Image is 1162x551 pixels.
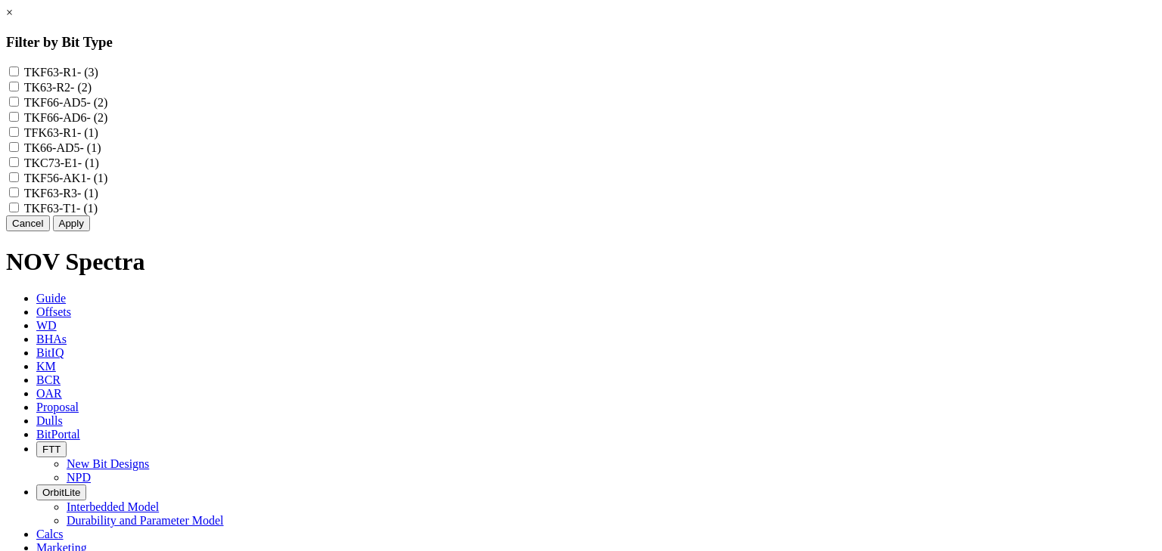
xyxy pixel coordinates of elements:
span: - (2) [86,111,107,124]
label: TFK63-R1 [24,126,98,139]
span: - (1) [76,202,98,215]
h3: Filter by Bit Type [6,34,1156,51]
span: Dulls [36,414,63,427]
span: - (2) [70,81,92,94]
span: - (1) [79,141,101,154]
span: WD [36,319,57,332]
span: Proposal [36,401,79,413]
span: BitPortal [36,428,80,441]
a: Durability and Parameter Model [67,514,224,527]
label: TKC73-E1 [24,156,99,169]
span: - (2) [86,96,107,109]
button: Cancel [6,215,50,231]
a: × [6,6,13,19]
span: Offsets [36,305,71,318]
span: FTT [42,444,61,455]
a: Interbedded Model [67,500,159,513]
span: - (1) [77,126,98,139]
span: - (1) [77,187,98,200]
span: Calcs [36,528,64,540]
label: TK66-AD5 [24,141,101,154]
label: TKF63-R1 [24,66,98,79]
span: KM [36,360,56,373]
span: BitIQ [36,346,64,359]
span: OAR [36,387,62,400]
span: - (3) [77,66,98,79]
label: TK63-R2 [24,81,92,94]
label: TKF66-AD6 [24,111,108,124]
label: TKF63-T1 [24,202,98,215]
span: - (1) [78,156,99,169]
h1: NOV Spectra [6,248,1156,276]
span: BHAs [36,333,67,345]
button: Apply [53,215,90,231]
label: TKF56-AK1 [24,172,108,184]
span: - (1) [86,172,107,184]
span: OrbitLite [42,487,80,498]
span: Guide [36,292,66,305]
label: TKF66-AD5 [24,96,108,109]
a: New Bit Designs [67,457,149,470]
label: TKF63-R3 [24,187,98,200]
span: BCR [36,373,61,386]
a: NPD [67,471,91,484]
